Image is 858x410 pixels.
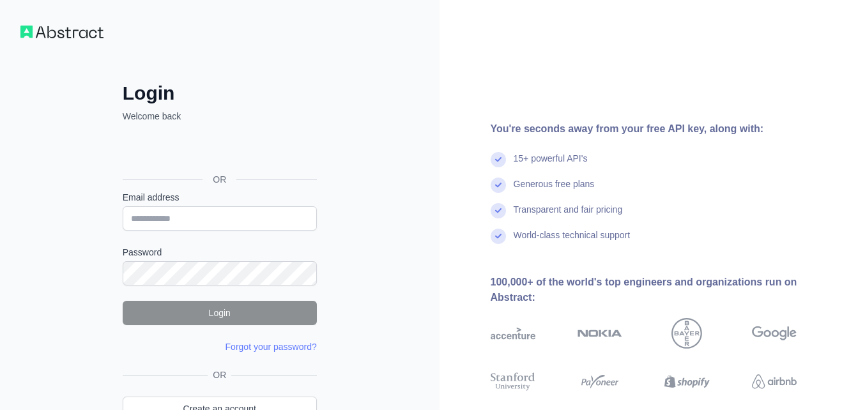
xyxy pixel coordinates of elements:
[578,318,622,349] img: nokia
[116,137,321,165] iframe: Sign in with Google Button
[123,110,317,123] p: Welcome back
[491,318,535,349] img: accenture
[752,318,797,349] img: google
[123,82,317,105] h2: Login
[671,318,702,349] img: bayer
[491,229,506,244] img: check mark
[491,275,838,305] div: 100,000+ of the world's top engineers and organizations run on Abstract:
[123,246,317,259] label: Password
[123,191,317,204] label: Email address
[752,370,797,393] img: airbnb
[123,301,317,325] button: Login
[664,370,709,393] img: shopify
[514,178,595,203] div: Generous free plans
[578,370,622,393] img: payoneer
[491,370,535,393] img: stanford university
[491,178,506,193] img: check mark
[514,203,623,229] div: Transparent and fair pricing
[226,342,317,352] a: Forgot your password?
[514,229,631,254] div: World-class technical support
[491,121,838,137] div: You're seconds away from your free API key, along with:
[491,152,506,167] img: check mark
[203,173,236,186] span: OR
[208,368,231,381] span: OR
[514,152,588,178] div: 15+ powerful API's
[20,26,103,38] img: Workflow
[491,203,506,218] img: check mark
